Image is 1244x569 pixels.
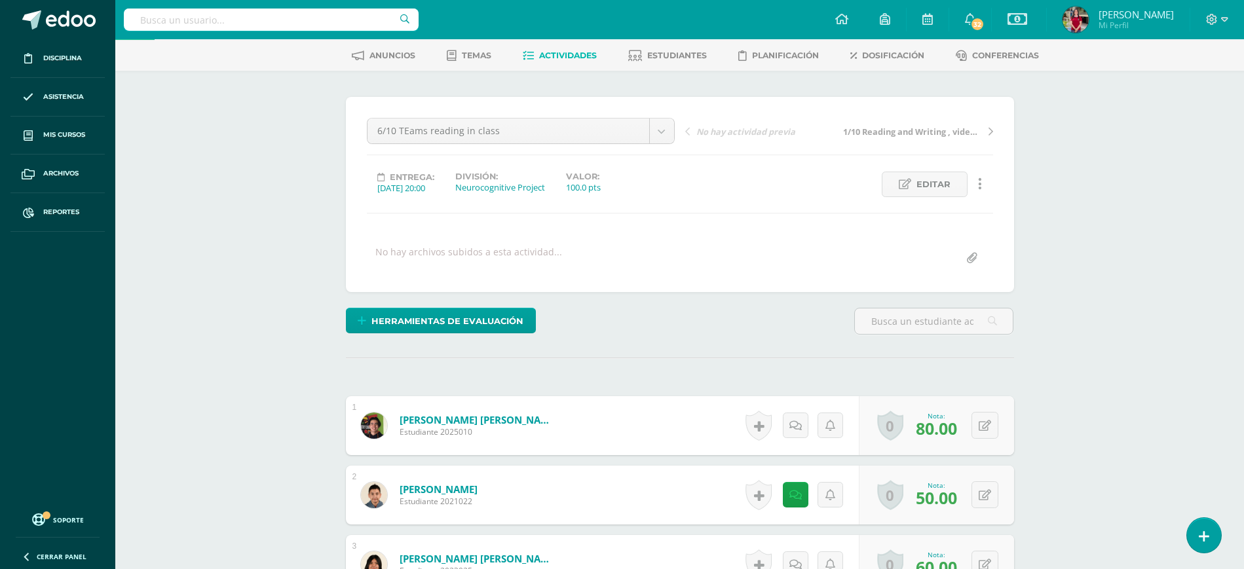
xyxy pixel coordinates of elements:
[850,45,924,66] a: Dosificación
[377,119,639,143] span: 6/10 TEams reading in class
[752,50,819,60] span: Planificación
[368,119,674,143] a: 6/10 TEams reading in class
[377,182,434,194] div: [DATE] 20:00
[346,308,536,333] a: Herramientas de evaluación
[400,496,478,507] span: Estudiante 2021022
[839,124,993,138] a: 1/10 Reading and Writing , video transcription in class
[361,413,387,439] img: b1b5c3d4f8297bb08657cb46f4e7b43e.png
[10,78,105,117] a: Asistencia
[43,92,84,102] span: Asistencia
[566,181,601,193] div: 100.0 pts
[400,413,557,426] a: [PERSON_NAME] [PERSON_NAME]
[1099,20,1174,31] span: Mi Perfil
[696,126,795,138] span: No hay actividad previa
[855,308,1013,334] input: Busca un estudiante aquí...
[352,45,415,66] a: Anuncios
[10,193,105,232] a: Reportes
[862,50,924,60] span: Dosificación
[16,510,100,528] a: Soporte
[43,53,82,64] span: Disciplina
[10,117,105,155] a: Mis cursos
[628,45,707,66] a: Estudiantes
[523,45,597,66] a: Actividades
[916,486,957,509] span: 50.00
[1063,7,1089,33] img: 352c638b02aaae08c95ba80ed60c845f.png
[916,411,957,420] div: Nota:
[53,515,84,524] span: Soporte
[877,480,903,510] a: 0
[916,172,951,196] span: Editar
[10,39,105,78] a: Disciplina
[400,426,557,437] span: Estudiante 2025010
[43,168,79,179] span: Archivos
[124,9,419,31] input: Busca un usuario...
[970,17,985,31] span: 32
[361,482,387,508] img: 572862d19bee68d10ba56680a31d7164.png
[539,50,597,60] span: Actividades
[371,309,523,333] span: Herramientas de evaluación
[1099,8,1174,21] span: [PERSON_NAME]
[43,207,79,217] span: Reportes
[455,181,545,193] div: Neurocognitive Project
[738,45,819,66] a: Planificación
[916,550,957,559] div: Nota:
[43,130,85,140] span: Mis cursos
[916,481,957,490] div: Nota:
[375,246,562,271] div: No hay archivos subidos a esta actividad...
[400,552,557,565] a: [PERSON_NAME] [PERSON_NAME]
[369,50,415,60] span: Anuncios
[916,417,957,439] span: 80.00
[843,126,982,138] span: 1/10 Reading and Writing , video transcription in class
[972,50,1039,60] span: Conferencias
[10,155,105,193] a: Archivos
[447,45,491,66] a: Temas
[566,172,601,181] label: Valor:
[877,411,903,441] a: 0
[462,50,491,60] span: Temas
[37,552,86,561] span: Cerrar panel
[455,172,545,181] label: División:
[956,45,1039,66] a: Conferencias
[390,172,434,182] span: Entrega:
[647,50,707,60] span: Estudiantes
[400,483,478,496] a: [PERSON_NAME]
